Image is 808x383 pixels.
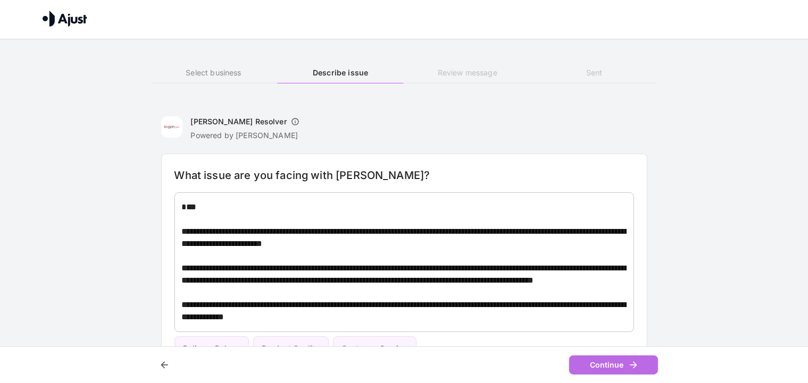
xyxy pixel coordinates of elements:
button: Delivery Delays [174,336,249,361]
button: Continue [569,355,658,375]
button: Product Quality [253,336,329,361]
h6: Sent [531,67,657,79]
img: Ajust [43,11,87,27]
h6: Review message [404,67,531,79]
h6: What issue are you facing with [PERSON_NAME]? [174,167,634,184]
h6: Describe issue [277,67,404,79]
img: Kogan [161,116,182,138]
h6: Select business [151,67,277,79]
button: Customer Service [333,336,417,361]
p: Powered by [PERSON_NAME] [191,130,304,141]
h6: [PERSON_NAME] Resolver [191,116,287,127]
